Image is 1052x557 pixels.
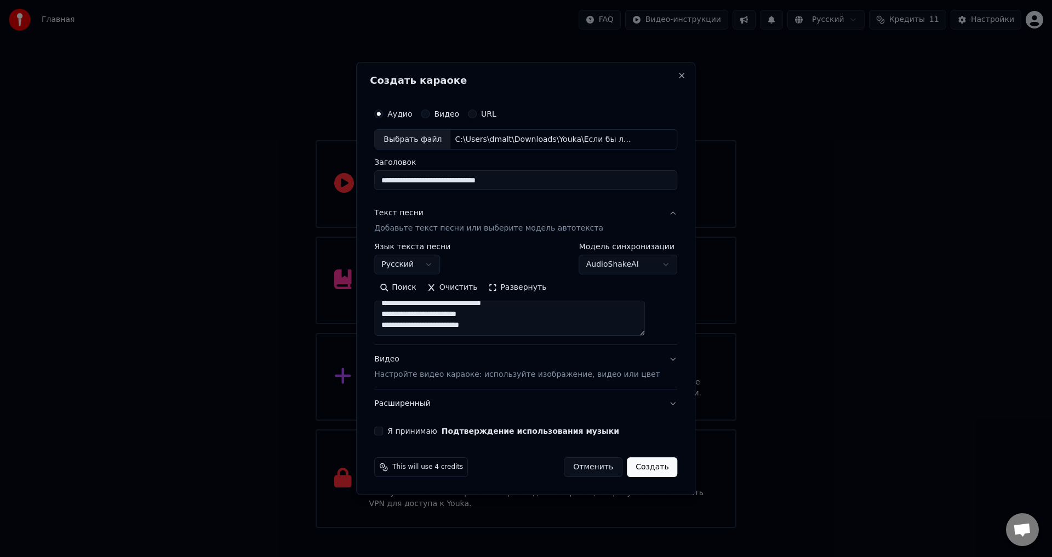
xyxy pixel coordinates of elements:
label: Заголовок [374,159,677,166]
button: Поиск [374,279,421,297]
label: Я принимаю [387,427,619,435]
h2: Создать караоке [370,76,682,85]
button: Очистить [422,279,483,297]
button: Расширенный [374,389,677,418]
button: Отменить [564,457,622,477]
label: URL [481,110,496,118]
button: Текст песниДобавьте текст песни или выберите модель автотекста [374,199,677,243]
button: Создать [627,457,677,477]
span: This will use 4 credits [392,463,463,472]
p: Добавьте текст песни или выберите модель автотекста [374,223,603,234]
button: ВидеоНастройте видео караоке: используйте изображение, видео или цвет [374,346,677,389]
label: Видео [434,110,459,118]
label: Аудио [387,110,412,118]
p: Настройте видео караоке: используйте изображение, видео или цвет [374,369,660,380]
button: Я принимаю [442,427,619,435]
label: Модель синхронизации [579,243,678,251]
label: Язык текста песни [374,243,450,251]
div: Выбрать файл [375,130,450,150]
button: Развернуть [483,279,552,297]
div: Видео [374,354,660,381]
div: Текст песни [374,208,424,219]
div: C:\Users\dmalt\Downloads\Youka\Если бы любовь была такой - Севара.mp3 [450,134,637,145]
div: Текст песниДобавьте текст песни или выберите модель автотекста [374,243,677,345]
